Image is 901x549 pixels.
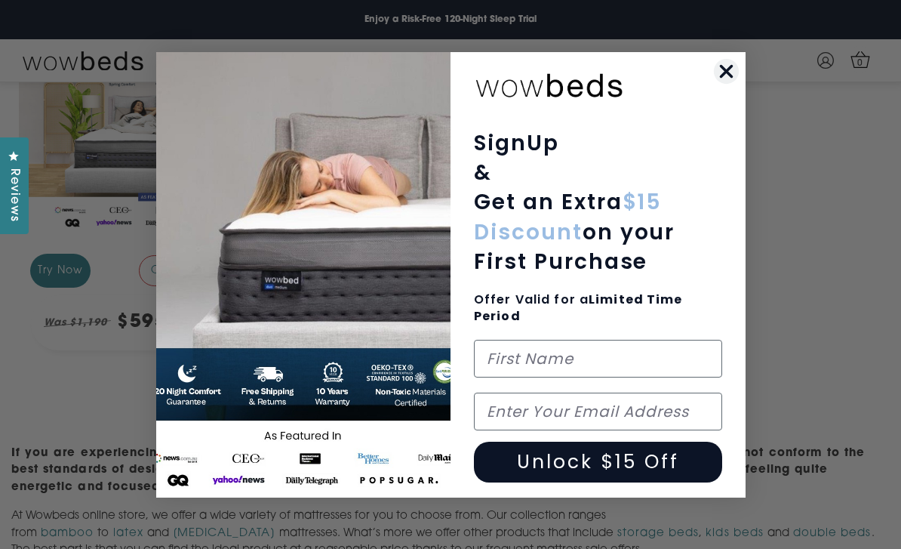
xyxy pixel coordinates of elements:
[474,158,492,187] span: &
[474,442,722,483] button: Unlock $15 Off
[474,340,722,378] input: First Name
[474,187,675,276] span: Get an Extra on your First Purchase
[474,128,559,158] span: SignUp
[474,291,683,325] span: Limited Time Period
[474,291,683,325] span: Offer Valid for a
[474,63,625,106] img: wowbeds-logo-2
[474,187,662,246] span: $15 Discount
[156,52,451,498] img: 654b37c0-041b-4dc1-9035-2cedd1fa2a67.jpeg
[713,58,740,85] button: Close dialog
[4,168,23,222] span: Reviews
[474,393,722,430] input: Enter Your Email Address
